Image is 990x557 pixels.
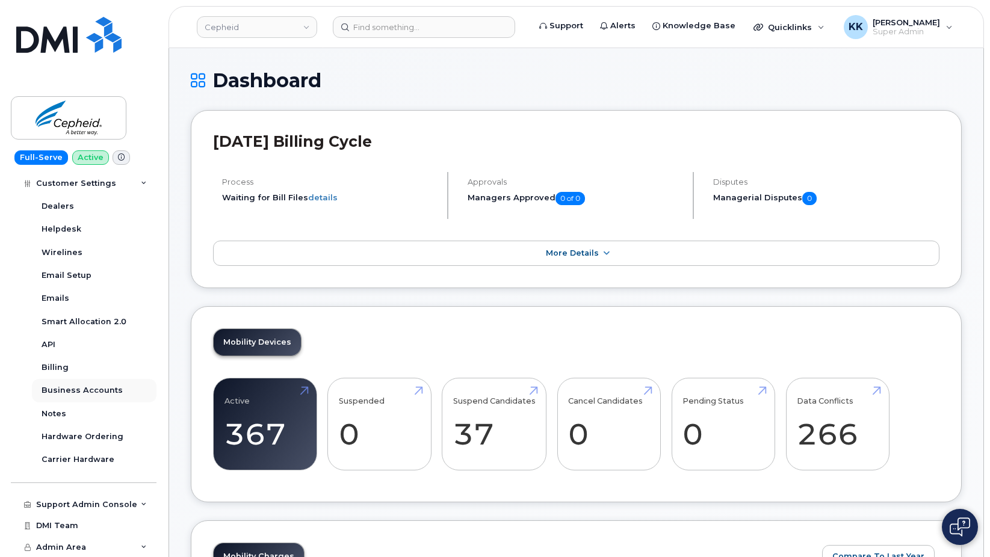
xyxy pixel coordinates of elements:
a: Suspend Candidates 37 [453,384,536,464]
h1: Dashboard [191,70,962,91]
img: Open chat [950,517,970,537]
a: Data Conflicts 266 [797,384,878,464]
span: 0 of 0 [555,192,585,205]
h4: Approvals [468,177,682,186]
h2: [DATE] Billing Cycle [213,132,939,150]
li: Waiting for Bill Files [222,192,437,203]
a: Mobility Devices [214,329,301,355]
h5: Managers Approved [468,192,682,205]
h4: Process [222,177,437,186]
h4: Disputes [713,177,939,186]
a: Cancel Candidates 0 [568,384,649,464]
h5: Managerial Disputes [713,192,939,205]
span: More Details [546,248,599,257]
a: Active 367 [224,384,306,464]
a: Suspended 0 [339,384,420,464]
span: 0 [802,192,817,205]
a: details [308,192,338,202]
a: Pending Status 0 [682,384,764,464]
